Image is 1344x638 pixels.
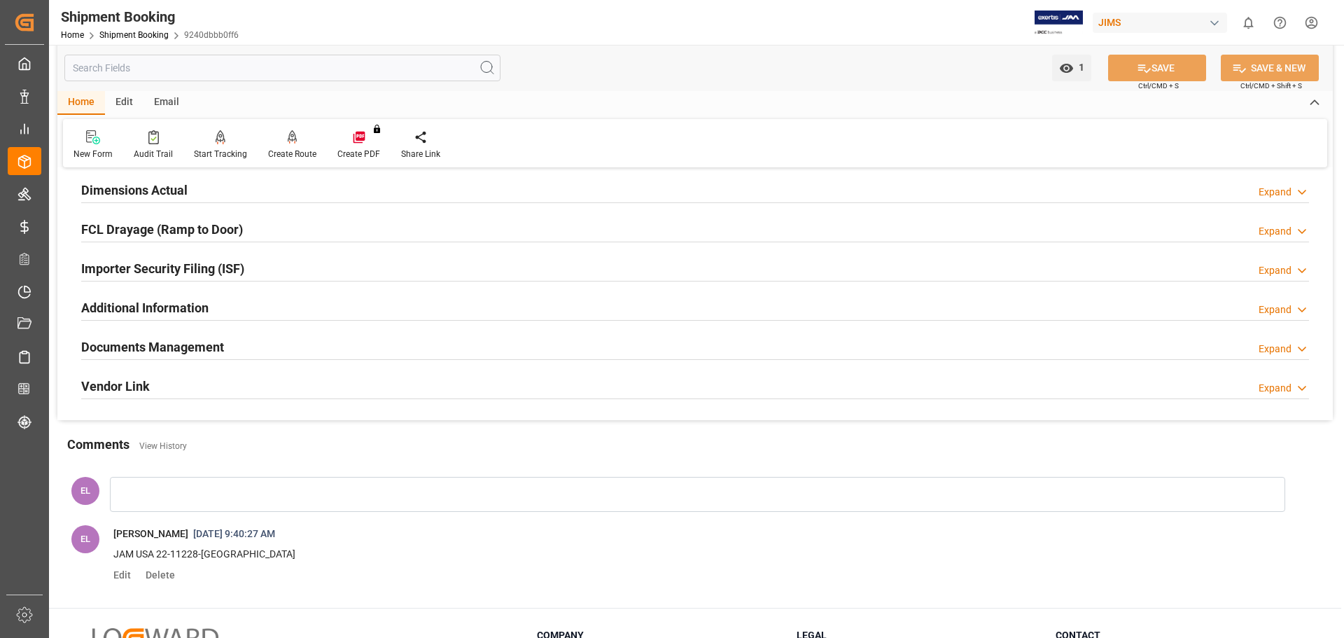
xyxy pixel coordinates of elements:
div: JIMS [1093,13,1227,33]
div: Create Route [268,148,316,160]
span: Ctrl/CMD + S [1138,81,1179,91]
a: Shipment Booking [99,30,169,40]
input: Search Fields [64,55,500,81]
h2: Importer Security Filing (ISF) [81,259,244,278]
div: Audit Trail [134,148,173,160]
h2: Documents Management [81,338,224,356]
div: Expand [1259,303,1291,317]
button: Help Center [1264,7,1296,39]
a: Home [61,30,84,40]
button: show 0 new notifications [1233,7,1264,39]
div: Start Tracking [194,148,247,160]
button: JIMS [1093,9,1233,36]
img: Exertis%20JAM%20-%20Email%20Logo.jpg_1722504956.jpg [1035,11,1083,35]
span: Edit [113,569,141,581]
span: Ctrl/CMD + Shift + S [1240,81,1302,91]
p: JAM USA 22-11228-[GEOGRAPHIC_DATA] [113,546,1259,563]
div: Share Link [401,148,440,160]
div: New Form [73,148,113,160]
a: View History [139,441,187,451]
button: SAVE & NEW [1221,55,1319,81]
h2: Vendor Link [81,377,150,396]
div: Expand [1259,342,1291,356]
h2: Additional Information [81,298,209,317]
div: Expand [1259,185,1291,200]
div: Email [143,91,190,115]
div: Expand [1259,381,1291,396]
button: SAVE [1108,55,1206,81]
span: [PERSON_NAME] [113,528,188,539]
span: 1 [1074,62,1084,73]
h2: Comments [67,435,129,454]
h2: FCL Drayage (Ramp to Door) [81,220,243,239]
span: Delete [141,569,175,581]
span: EL [80,534,90,544]
div: Expand [1259,224,1291,239]
h2: Dimensions Actual [81,181,188,200]
button: open menu [1052,55,1091,81]
div: Home [57,91,105,115]
div: Shipment Booking [61,6,239,27]
span: [DATE] 9:40:27 AM [188,528,280,539]
div: Edit [105,91,143,115]
div: Expand [1259,263,1291,278]
span: EL [80,485,90,496]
